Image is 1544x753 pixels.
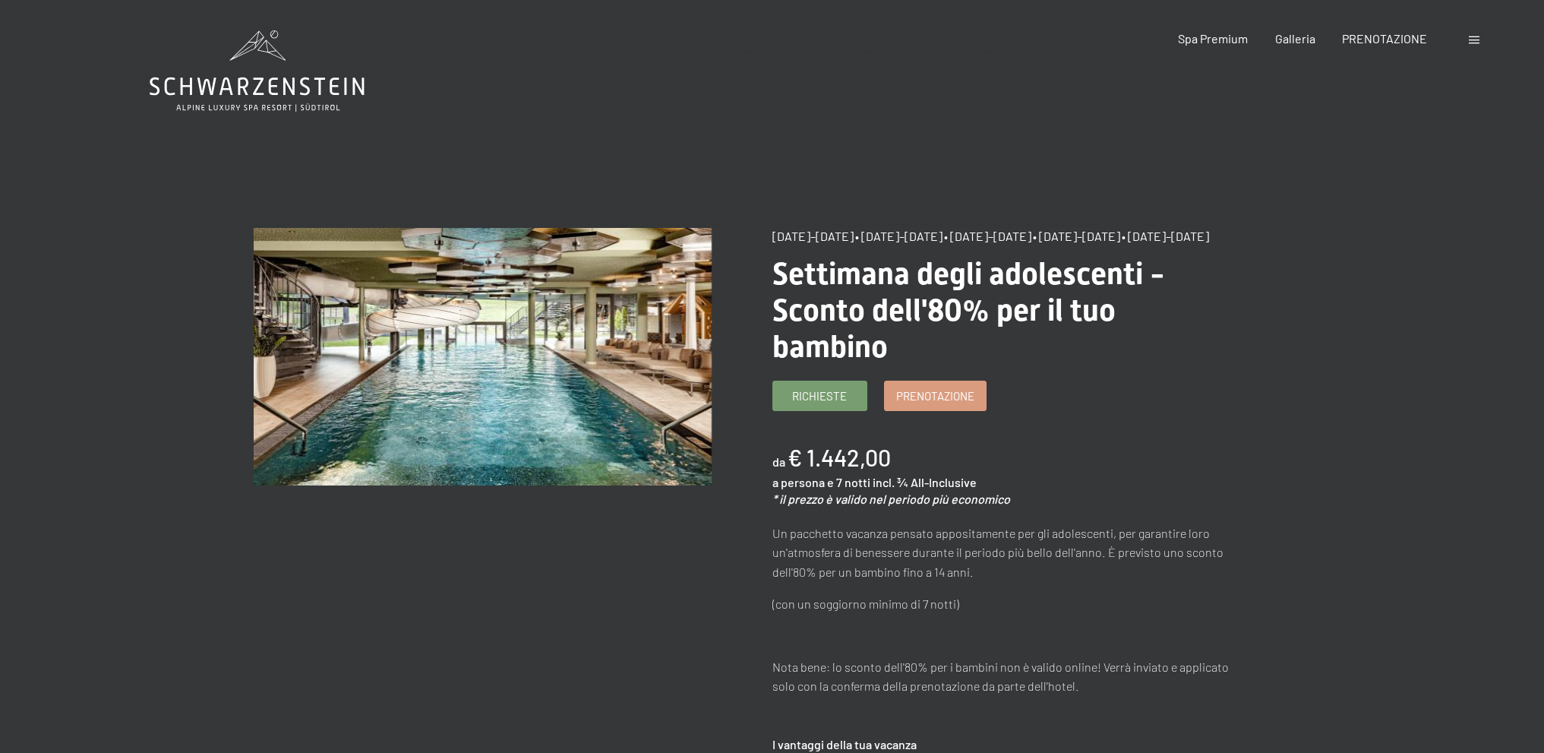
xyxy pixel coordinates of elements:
[1178,31,1248,46] a: Spa Premium
[772,737,917,751] font: I vantaggi della tua vacanza
[772,526,1224,579] font: Un pacchetto vacanza pensato appositamente per gli adolescenti, per garantire loro un'atmosfera d...
[772,454,785,469] font: da
[773,381,867,410] a: Richieste
[896,389,974,403] font: Prenotazione
[855,229,943,243] font: • [DATE]–[DATE]
[772,229,854,243] font: [DATE]–[DATE]
[772,256,1165,365] font: Settimana degli adolescenti - Sconto dell'80% per il tuo bambino
[836,475,870,489] font: 7 notti
[1342,31,1427,46] a: PRENOTAZIONE
[885,381,986,410] a: Prenotazione
[772,475,834,489] font: a persona e
[772,492,1010,506] font: * il prezzo è valido nel periodo più economico
[772,660,1229,694] font: Nota bene: lo sconto dell'80% per i bambini non è valido online! Verrà inviato e applicato solo c...
[873,475,977,489] font: incl. ¾ All-Inclusive
[254,228,712,486] img: Settimana degli adolescenti - Sconto dell'80% per il tuo bambino
[1122,229,1209,243] font: • [DATE]–[DATE]
[792,389,847,403] font: Richieste
[1275,31,1315,46] a: Galleria
[788,444,891,471] font: € 1.442,00
[944,229,1031,243] font: • [DATE]–[DATE]
[772,596,959,611] font: (con un soggiorno minimo di 7 notti)
[1033,229,1120,243] font: • [DATE]–[DATE]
